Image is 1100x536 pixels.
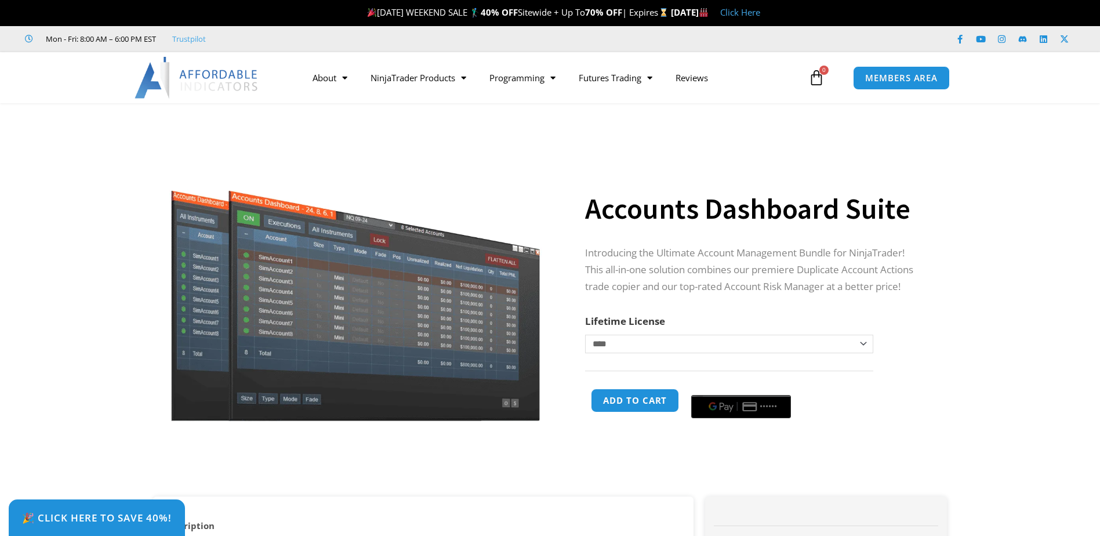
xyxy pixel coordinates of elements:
label: Lifetime License [585,314,665,328]
span: [DATE] WEEKEND SALE 🏌️‍♂️ Sitewide + Up To | Expires [365,6,670,18]
a: 🎉 Click Here to save 40%! [9,499,185,536]
a: About [301,64,359,91]
a: Futures Trading [567,64,664,91]
h1: Accounts Dashboard Suite [585,189,924,229]
img: Screenshot 2024-08-26 155710eeeee | Affordable Indicators – NinjaTrader [169,124,542,421]
span: Mon - Fri: 8:00 AM – 6:00 PM EST [43,32,156,46]
span: 0 [819,66,829,75]
img: LogoAI | Affordable Indicators – NinjaTrader [135,57,259,99]
img: ⌛ [659,8,668,17]
a: 0 [791,61,842,95]
span: 🎉 Click Here to save 40%! [22,513,172,523]
a: MEMBERS AREA [853,66,950,90]
p: Introducing the Ultimate Account Management Bundle for NinjaTrader! This all-in-one solution comb... [585,245,924,295]
a: NinjaTrader Products [359,64,478,91]
button: Buy with GPay [691,395,791,418]
img: 🎉 [368,8,376,17]
a: Reviews [664,64,720,91]
strong: 40% OFF [481,6,518,18]
a: Trustpilot [172,32,206,46]
button: Add to cart [591,389,679,412]
img: 🏭 [699,8,708,17]
span: MEMBERS AREA [865,74,938,82]
strong: 70% OFF [585,6,622,18]
strong: [DATE] [671,6,709,18]
a: Click Here [720,6,760,18]
text: •••••• [760,403,778,411]
nav: Menu [301,64,805,91]
iframe: Secure payment input frame [689,387,793,388]
a: Programming [478,64,567,91]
